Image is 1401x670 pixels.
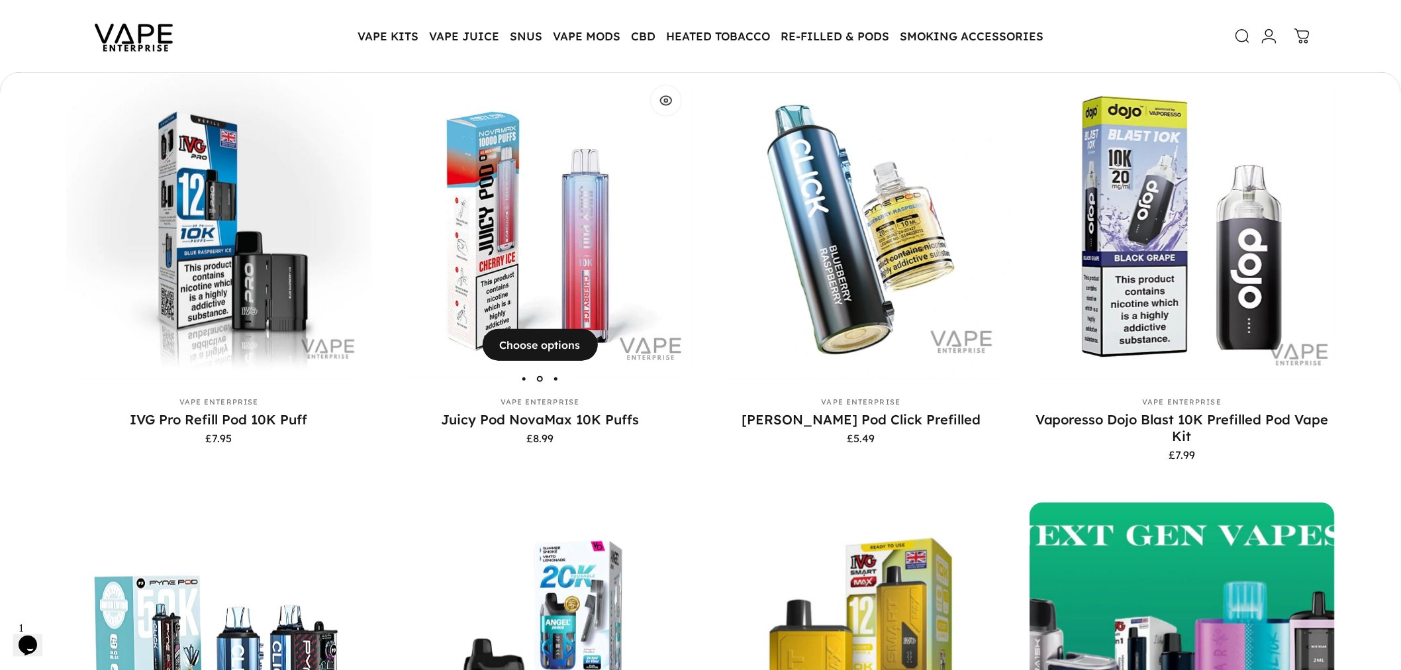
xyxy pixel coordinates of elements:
img: Juicy Pod NovaMax 10K Puffs [387,74,693,379]
span: £8.99 [526,433,554,444]
a: Pyne Pod Click Prefilled [708,74,1014,379]
button: Choose options [483,329,598,361]
span: £7.95 [206,433,232,444]
div: Keywords by Traffic [146,78,223,87]
img: website_grey.svg [21,34,32,45]
nav: Primary [352,23,1049,50]
img: tab_domain_overview_orange.svg [36,77,46,87]
a: 0 items [1288,22,1317,51]
summary: RE-FILLED & PODS [775,23,894,50]
summary: CBD [626,23,661,50]
summary: VAPE MODS [548,23,626,50]
a: Vape Enterprise [179,397,259,407]
a: Vape Enterprise [822,397,901,407]
img: tab_keywords_by_traffic_grey.svg [132,77,142,87]
span: £7.99 [1169,450,1196,460]
a: [PERSON_NAME] Pod Click Prefilled [742,411,981,428]
a: Vape Enterprise [1143,397,1222,407]
a: IVG Pro Refill Pod 10K Puff [130,411,308,428]
div: v 4.0.25 [37,21,65,32]
span: £5.49 [847,433,875,444]
img: IVG Pro Refill Pod 10K Puff [66,74,371,379]
a: Vaporesso Dojo Blast 10K Prefilled Pod Vape Kit [1036,411,1329,444]
a: Vape Enterprise [501,397,580,407]
img: Vape Enterprise [74,5,193,68]
div: Domain Overview [50,78,119,87]
a: Juicy Pod NovaMax 10K Puffs [441,411,639,428]
iframe: chat widget [13,617,56,657]
div: Domain: [DOMAIN_NAME] [34,34,146,45]
img: Pyne Pod Click Prefilled Pod [708,74,1014,379]
summary: VAPE KITS [352,23,424,50]
summary: HEATED TOBACCO [661,23,775,50]
summary: SMOKING ACCESSORIES [894,23,1049,50]
summary: VAPE JUICE [424,23,505,50]
img: logo_orange.svg [21,21,32,32]
summary: SNUS [505,23,548,50]
img: Vaporesso Dojo Blast 10K Prefilled Pod Vape Kit [1030,74,1335,379]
